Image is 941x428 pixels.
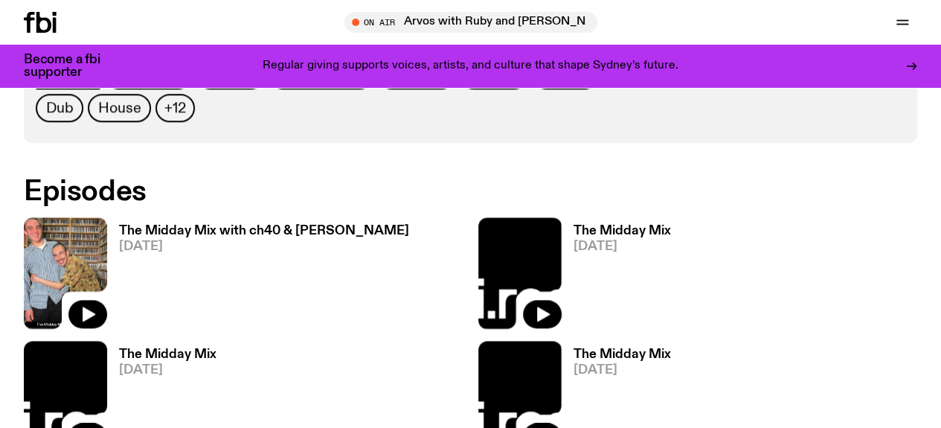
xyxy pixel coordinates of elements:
h2: Episodes [24,179,614,205]
h3: The Midday Mix with ch40 & [PERSON_NAME] [119,225,409,237]
span: [DATE] [574,364,671,377]
h3: The Midday Mix [119,348,216,361]
button: +12 [155,94,194,122]
span: [DATE] [119,240,409,253]
a: House [88,94,151,122]
span: [DATE] [574,240,671,253]
a: The Midday Mix[DATE] [562,225,671,328]
span: +12 [164,100,185,116]
span: Dub [46,100,73,116]
p: Regular giving supports voices, artists, and culture that shape Sydney’s future. [263,60,678,73]
button: On AirArvos with Ruby and [PERSON_NAME] [344,12,597,33]
h3: Become a fbi supporter [24,54,119,79]
a: Dub [36,94,83,122]
span: [DATE] [119,364,216,377]
h3: The Midday Mix [574,348,671,361]
span: House [98,100,141,116]
a: The Midday Mix with ch40 & [PERSON_NAME][DATE] [107,225,409,328]
h3: The Midday Mix [574,225,671,237]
